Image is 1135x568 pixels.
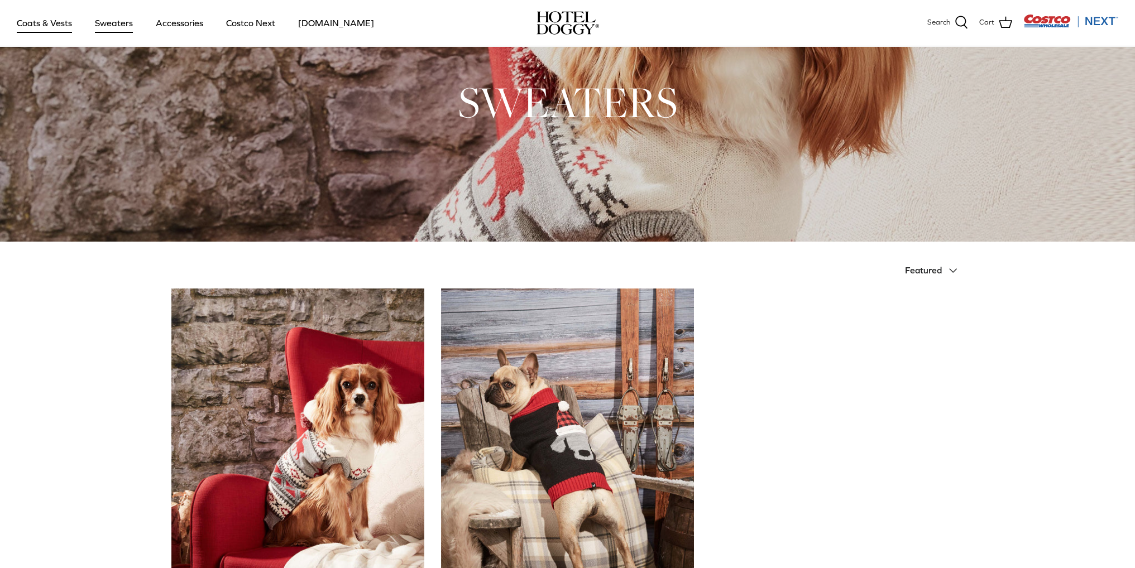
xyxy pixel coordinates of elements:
[905,258,964,283] button: Featured
[927,17,950,28] span: Search
[146,4,213,42] a: Accessories
[288,4,384,42] a: [DOMAIN_NAME]
[979,17,994,28] span: Cart
[1023,21,1118,30] a: Visit Costco Next
[171,75,964,129] h1: SWEATERS
[979,16,1012,30] a: Cart
[216,4,285,42] a: Costco Next
[537,11,599,35] a: hoteldoggy.com hoteldoggycom
[905,265,942,275] span: Featured
[7,4,82,42] a: Coats & Vests
[1023,14,1118,28] img: Costco Next
[927,16,968,30] a: Search
[537,11,599,35] img: hoteldoggycom
[85,4,143,42] a: Sweaters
